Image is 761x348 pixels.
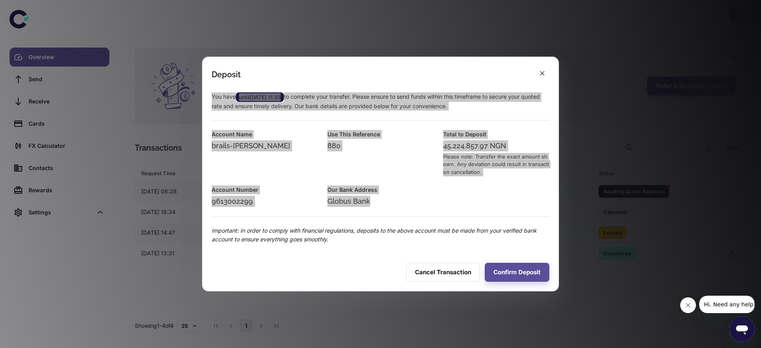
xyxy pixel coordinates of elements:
h6: Total to Deposit [443,130,549,139]
span: until [DATE] 11:33 [236,93,284,101]
h6: Use This Reference [327,130,434,139]
h6: Account Number [212,185,318,194]
button: Confirm Deposit [485,263,549,282]
p: Important: In order to comply with financial regulations, deposits to the above account must be m... [212,226,549,244]
div: 880 [327,140,434,151]
h6: Our Bank Address [327,185,434,194]
p: You have to complete your transfer. Please ensure to send funds within this timeframe to secure y... [212,92,549,111]
div: 45,224,857.97 NGN [443,140,549,151]
div: 9613002299 [212,196,318,207]
span: Hi. Need any help? [5,6,57,12]
button: Cancel Transaction [406,263,480,282]
div: Deposit [212,70,241,79]
iframe: Message from company [699,296,755,313]
iframe: Button to launch messaging window [729,316,755,342]
div: Globus Bank [327,196,434,207]
h6: Account Name [212,130,318,139]
div: Please note: Transfer the exact amount shown. Any deviation could result in transaction cancellat... [443,153,549,176]
div: brails-[PERSON_NAME] [212,140,318,151]
iframe: Close message [680,297,696,313]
